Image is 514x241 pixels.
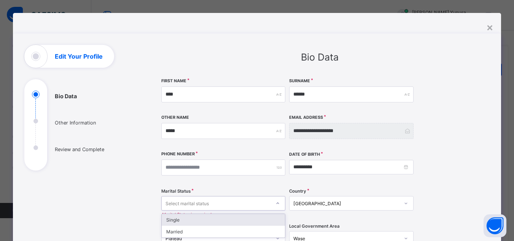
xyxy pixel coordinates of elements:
[289,78,310,83] label: Surname
[161,152,195,156] label: Phone Number
[55,53,103,59] h1: Edit Your Profile
[161,188,191,194] span: Marital Status
[289,223,340,229] span: Local Government Area
[161,115,189,120] label: Other Name
[162,214,285,226] div: Single
[165,196,209,211] div: Select marital status
[289,152,320,157] label: Date of Birth
[486,21,493,34] div: ×
[289,188,306,194] span: Country
[293,201,399,206] div: [GEOGRAPHIC_DATA]
[162,226,285,238] div: Married
[301,51,339,63] span: Bio Data
[161,212,211,217] span: Marital Status is required
[484,214,506,237] button: Open asap
[289,115,323,120] label: Email Address
[161,78,186,83] label: First Name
